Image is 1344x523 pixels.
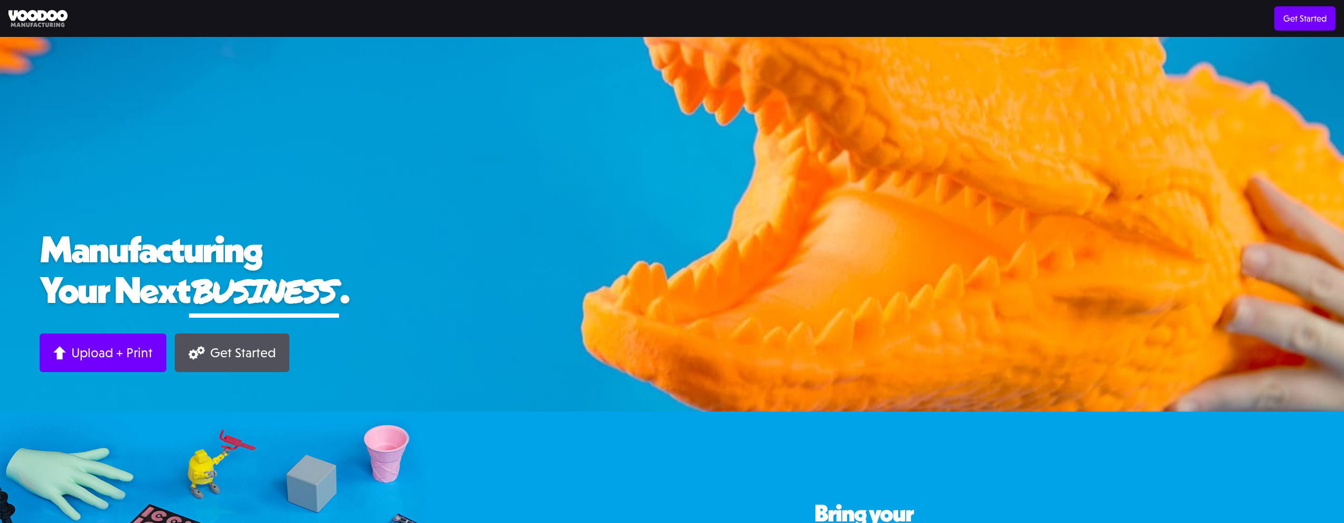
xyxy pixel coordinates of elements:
a: Get Started [175,334,289,372]
img: Gears [189,346,205,359]
span: business [189,267,339,313]
a: Upload + Print [40,334,166,372]
div: Upload + Print [71,345,153,361]
img: Arrow up [53,346,66,359]
h1: Manufacturing Your Next . [40,229,1304,318]
a: Get Started [1274,6,1336,31]
div: Get Started [210,345,276,361]
img: Voodoo Manufacturing logo [8,10,68,27]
